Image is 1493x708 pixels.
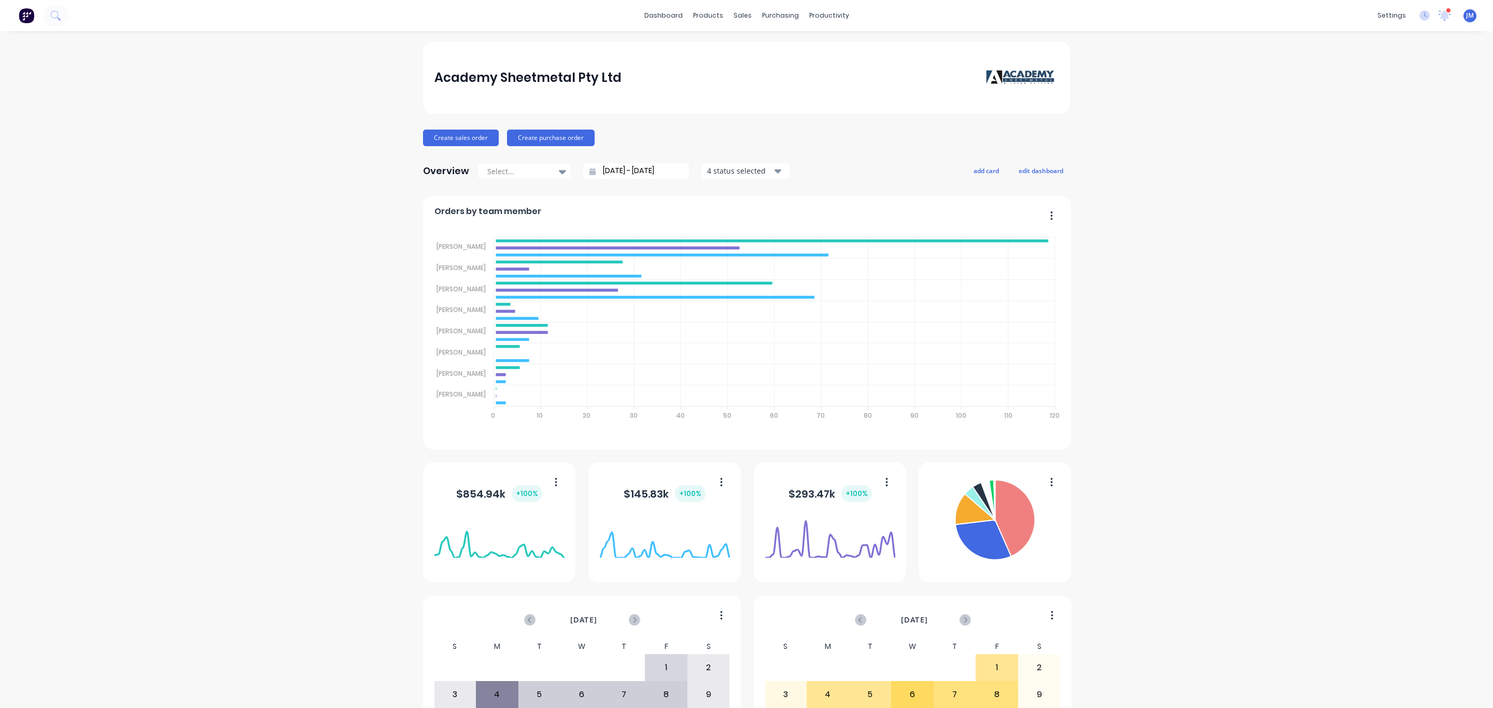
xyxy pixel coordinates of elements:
div: products [688,8,728,23]
div: + 100 % [675,485,706,502]
div: 6 [561,682,602,707]
tspan: 90 [910,411,919,420]
div: T [849,639,892,654]
tspan: 120 [1050,411,1060,420]
div: purchasing [757,8,804,23]
tspan: 50 [723,411,731,420]
button: Create sales order [423,130,499,146]
span: JM [1466,11,1474,20]
div: S [1018,639,1061,654]
div: 1 [645,655,687,681]
div: S [765,639,807,654]
div: productivity [804,8,854,23]
tspan: [PERSON_NAME] [436,263,486,272]
div: 8 [645,682,687,707]
div: W [560,639,603,654]
div: 8 [976,682,1018,707]
div: F [976,639,1018,654]
div: + 100 % [512,485,542,502]
div: 9 [688,682,729,707]
div: 2 [688,655,729,681]
tspan: [PERSON_NAME] [436,348,486,357]
tspan: 20 [583,411,590,420]
div: 7 [603,682,645,707]
div: 6 [892,682,933,707]
tspan: [PERSON_NAME] [436,285,486,293]
div: sales [728,8,757,23]
div: $ 293.47k [788,485,872,502]
tspan: 100 [956,411,966,420]
div: T [603,639,645,654]
button: 4 status selected [701,163,790,179]
img: Factory [19,8,34,23]
div: 9 [1019,682,1060,707]
tspan: 0 [491,411,495,420]
div: 3 [434,682,476,707]
div: M [476,639,518,654]
div: $ 854.94k [456,485,542,502]
div: Overview [423,161,469,181]
button: add card [967,164,1006,177]
span: Orders by team member [434,205,541,218]
button: Create purchase order [507,130,595,146]
div: 7 [934,682,976,707]
tspan: [PERSON_NAME] [436,305,486,314]
div: Academy Sheetmetal Pty Ltd [434,67,622,88]
div: 3 [765,682,807,707]
div: F [645,639,687,654]
div: W [891,639,934,654]
div: 4 status selected [707,165,772,176]
tspan: 80 [863,411,871,420]
div: T [934,639,976,654]
div: 5 [519,682,560,707]
a: dashboard [639,8,688,23]
div: + 100 % [841,485,872,502]
div: $ 145.83k [624,485,706,502]
tspan: 40 [676,411,685,420]
div: 4 [807,682,849,707]
tspan: [PERSON_NAME] [436,242,486,251]
button: edit dashboard [1012,164,1070,177]
tspan: [PERSON_NAME] [436,327,486,335]
tspan: 70 [816,411,825,420]
tspan: 60 [770,411,778,420]
div: settings [1372,8,1411,23]
div: M [807,639,849,654]
div: 5 [850,682,891,707]
span: [DATE] [901,614,928,626]
tspan: 30 [629,411,637,420]
img: Academy Sheetmetal Pty Ltd [986,70,1059,86]
tspan: [PERSON_NAME] [436,369,486,378]
div: 4 [476,682,518,707]
div: S [687,639,730,654]
span: [DATE] [570,614,597,626]
div: 2 [1019,655,1060,681]
tspan: 110 [1004,411,1012,420]
div: T [518,639,561,654]
div: S [434,639,476,654]
tspan: [PERSON_NAME] [436,390,486,399]
div: 1 [976,655,1018,681]
tspan: 10 [537,411,543,420]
